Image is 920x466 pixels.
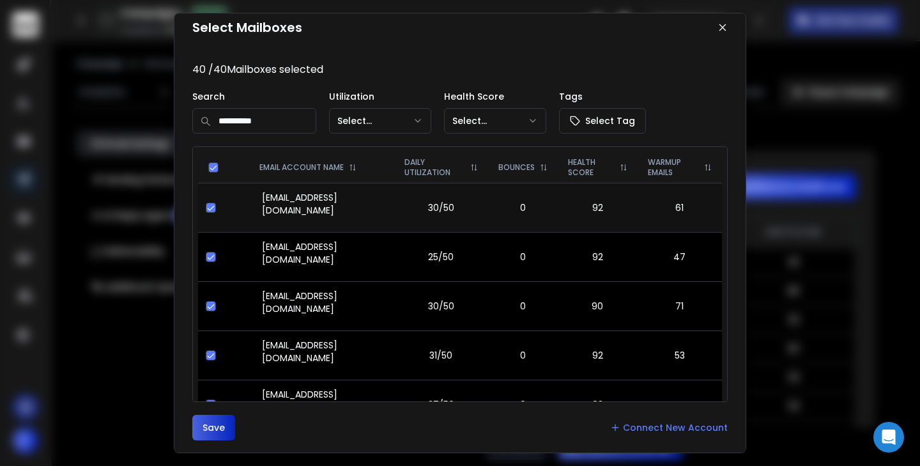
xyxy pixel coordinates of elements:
[496,398,550,411] p: 0
[259,162,384,173] div: EMAIL ACCOUNT NAME
[496,201,550,214] p: 0
[558,380,637,429] td: 93
[648,157,700,178] p: WARMUP EMAILS
[638,330,723,380] td: 53
[262,191,387,217] p: [EMAIL_ADDRESS][DOMAIN_NAME]
[192,415,235,440] button: Save
[404,157,466,178] p: DAILY UTILIZATION
[558,183,637,232] td: 92
[394,330,489,380] td: 31/50
[192,62,728,77] p: 40 / 40 Mailboxes selected
[638,380,723,429] td: 44
[329,108,431,134] button: Select...
[394,281,489,330] td: 30/50
[873,422,904,453] div: Open Intercom Messenger
[610,421,728,434] a: Connect New Account
[262,388,387,414] p: [EMAIL_ADDRESS][DOMAIN_NAME]
[558,232,637,281] td: 92
[559,90,646,103] p: Tags
[498,162,535,173] p: BOUNCES
[262,240,387,266] p: [EMAIL_ADDRESS][DOMAIN_NAME]
[192,19,302,36] h1: Select Mailboxes
[262,339,387,364] p: [EMAIL_ADDRESS][DOMAIN_NAME]
[444,108,546,134] button: Select...
[329,90,431,103] p: Utilization
[638,232,723,281] td: 47
[394,183,489,232] td: 30/50
[638,183,723,232] td: 61
[568,157,614,178] p: HEALTH SCORE
[558,330,637,380] td: 92
[262,290,387,315] p: [EMAIL_ADDRESS][DOMAIN_NAME]
[558,281,637,330] td: 90
[192,90,316,103] p: Search
[638,281,723,330] td: 71
[496,300,550,313] p: 0
[394,380,489,429] td: 27/50
[444,90,546,103] p: Health Score
[394,232,489,281] td: 25/50
[559,108,646,134] button: Select Tag
[496,349,550,362] p: 0
[496,251,550,263] p: 0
